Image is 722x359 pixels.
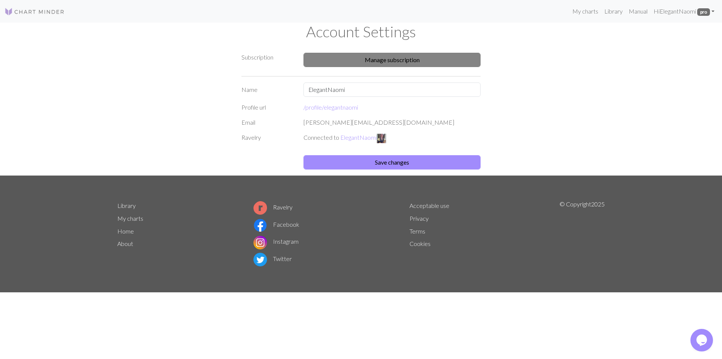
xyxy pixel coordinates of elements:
[690,329,714,351] iframe: chat widget
[253,236,267,249] img: Instagram logo
[253,218,267,232] img: Facebook logo
[410,240,431,247] a: Cookies
[626,4,651,19] a: Manual
[569,4,601,19] a: My charts
[241,53,273,62] label: Subscription
[117,202,136,209] a: Library
[303,104,358,111] a: /profile/elegantnaomi
[303,53,481,67] button: Manage subscription
[237,133,299,149] div: Ravelry
[410,228,425,235] a: Terms
[117,228,134,235] a: Home
[237,82,299,97] label: Name
[253,238,299,245] a: Instagram
[253,201,267,215] img: Ravelry logo
[560,200,605,268] p: © Copyright 2025
[299,118,485,127] div: [PERSON_NAME][EMAIL_ADDRESS][DOMAIN_NAME]
[253,221,299,228] a: Facebook
[253,255,292,262] a: Twitter
[117,215,143,222] a: My charts
[253,203,293,211] a: Ravelry
[237,103,299,112] div: Profile url
[5,7,65,16] img: Logo
[410,215,429,222] a: Privacy
[303,133,481,143] p: Connected to
[377,134,386,143] img: Your profile from Ravelry
[601,4,626,19] a: Library
[697,8,710,16] span: pro
[237,118,299,127] div: Email
[410,202,449,209] a: Acceptable use
[117,240,133,247] a: About
[113,23,609,41] h1: Account Settings
[340,134,386,141] a: ElegantNaomi
[253,253,267,266] img: Twitter logo
[651,4,717,19] a: HiElegantNaomi pro
[303,155,481,170] button: Save changes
